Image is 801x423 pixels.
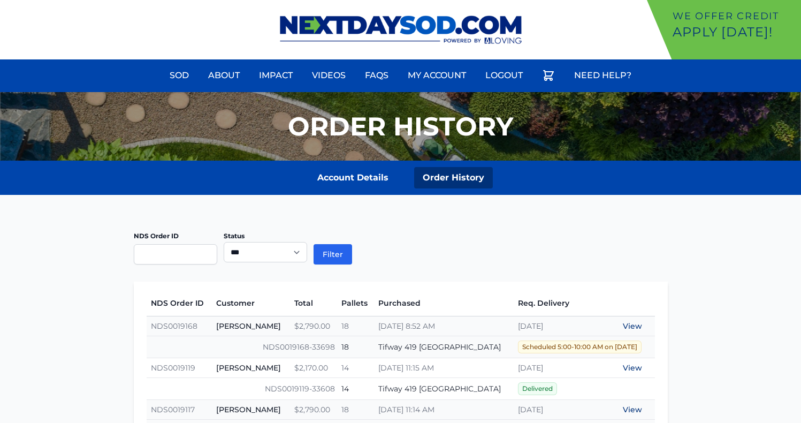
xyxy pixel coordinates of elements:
[673,24,797,41] p: Apply [DATE]!
[224,232,245,240] label: Status
[212,290,290,316] th: Customer
[147,290,212,316] th: NDS Order ID
[290,358,337,378] td: $2,170.00
[623,405,642,414] a: View
[147,378,338,400] td: NDS0019119-33608
[514,358,599,378] td: [DATE]
[623,321,642,331] a: View
[290,400,337,420] td: $2,790.00
[514,316,599,336] td: [DATE]
[288,114,513,139] h1: Order History
[414,167,493,188] a: Order History
[151,405,195,414] a: NDS0019117
[337,336,374,358] td: 18
[309,167,397,188] a: Account Details
[673,9,797,24] p: We offer Credit
[374,358,514,378] td: [DATE] 11:15 AM
[401,63,472,88] a: My Account
[479,63,529,88] a: Logout
[147,336,338,358] td: NDS0019168-33698
[253,63,299,88] a: Impact
[151,363,195,373] a: NDS0019119
[337,400,374,420] td: 18
[514,400,599,420] td: [DATE]
[212,316,290,336] td: [PERSON_NAME]
[337,378,374,400] td: 14
[623,363,642,373] a: View
[290,290,337,316] th: Total
[212,400,290,420] td: [PERSON_NAME]
[374,290,514,316] th: Purchased
[337,316,374,336] td: 18
[314,244,352,265] button: Filter
[212,358,290,378] td: [PERSON_NAME]
[337,358,374,378] td: 14
[518,382,557,395] span: Delivered
[374,336,514,358] td: Tifway 419 [GEOGRAPHIC_DATA]
[374,400,514,420] td: [DATE] 11:14 AM
[306,63,352,88] a: Videos
[134,232,179,240] label: NDS Order ID
[374,378,514,400] td: Tifway 419 [GEOGRAPHIC_DATA]
[202,63,246,88] a: About
[290,316,337,336] td: $2,790.00
[163,63,195,88] a: Sod
[568,63,638,88] a: Need Help?
[374,316,514,336] td: [DATE] 8:52 AM
[337,290,374,316] th: Pallets
[518,341,642,353] span: Scheduled 5:00-10:00 AM on [DATE]
[358,63,395,88] a: FAQs
[514,290,599,316] th: Req. Delivery
[151,321,197,331] a: NDS0019168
